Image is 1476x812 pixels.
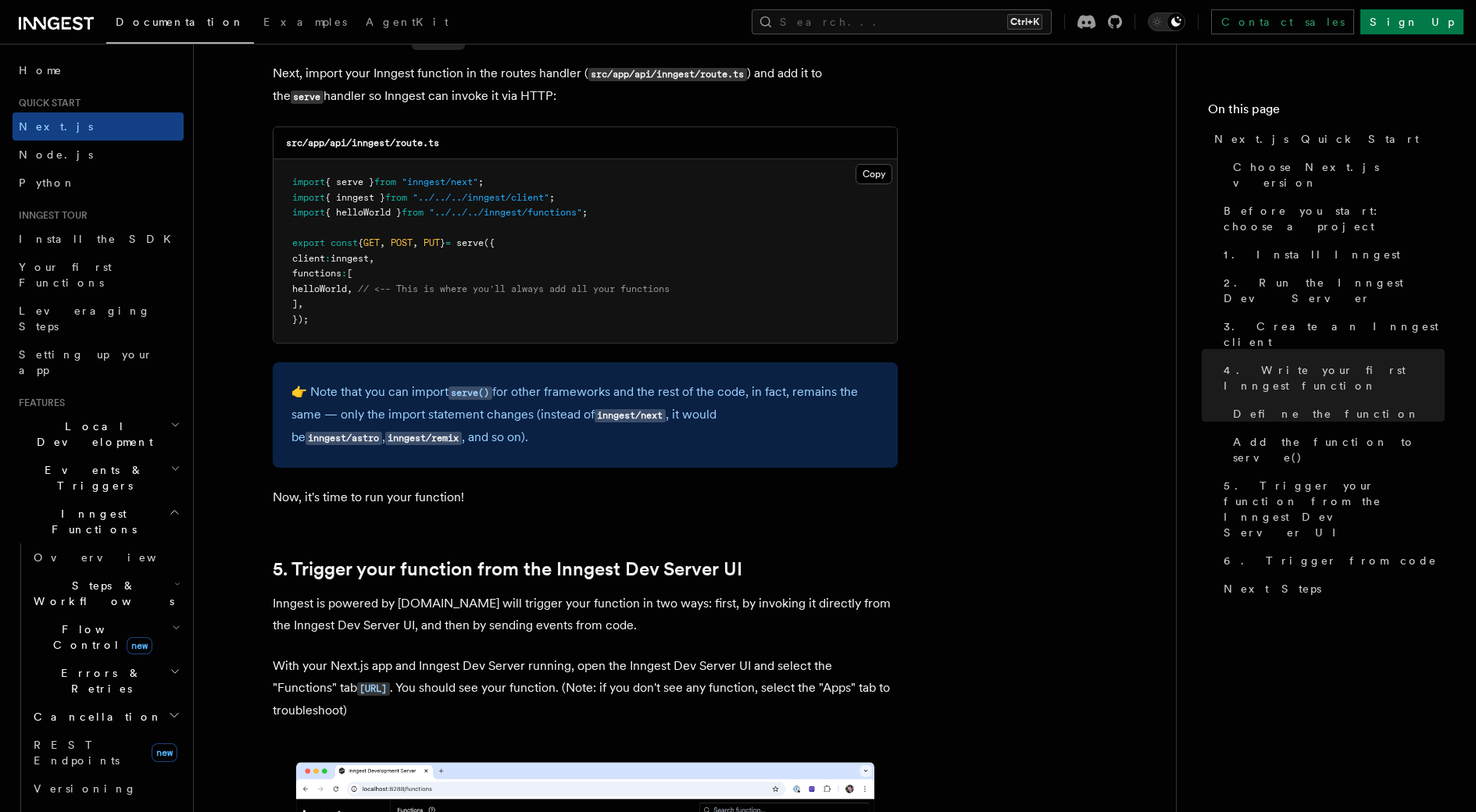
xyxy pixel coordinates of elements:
[1224,362,1445,394] span: 4. Write your first Inngest function
[440,237,445,248] span: }
[429,207,582,218] span: "../../../inngest/functions"
[13,456,184,500] button: Events & Triggers
[356,5,458,42] a: AgentKit
[13,253,184,297] a: Your first Functions
[1233,406,1420,422] span: Define the function
[298,298,303,309] span: ,
[116,16,245,28] span: Documentation
[292,176,325,187] span: import
[19,304,151,333] span: Leveraging Steps
[1208,125,1445,153] a: Next.js Quick Start
[1208,100,1445,125] h4: On this page
[292,268,341,279] span: functions
[856,164,892,184] button: Copy
[27,572,184,615] button: Steps & Workflows
[292,237,325,248] span: export
[13,112,184,141] a: Next.js
[385,432,462,445] code: inngest/remix
[478,176,484,187] span: ;
[582,207,588,218] span: ;
[1233,159,1445,191] span: Choose Next.js version
[445,237,451,248] span: =
[357,682,390,696] code: [URL]
[1148,12,1185,31] button: Toggle dark mode
[549,192,555,203] span: ;
[13,412,184,456] button: Local Development
[325,207,402,218] span: { helloWorld }
[273,655,898,721] p: With your Next.js app and Inngest Dev Server running, open the Inngest Dev Server UI and select t...
[752,9,1052,34] button: Search...Ctrl+K
[1224,275,1445,306] span: 2. Run the Inngest Dev Server
[27,543,184,572] a: Overview
[1217,472,1445,547] a: 5. Trigger your function from the Inngest Dev Server UI
[292,192,325,203] span: import
[13,500,184,543] button: Inngest Functions
[27,731,184,775] a: REST Endpointsnew
[273,62,898,108] p: Next, import your Inngest function in the routes handler ( ) and add it to the handler so Inngest...
[1211,9,1354,34] a: Contact sales
[292,207,325,218] span: import
[13,97,80,109] span: Quick start
[385,192,407,203] span: from
[13,141,184,169] a: Node.js
[413,192,549,203] span: "../../../inngest/client"
[13,340,184,384] a: Setting up your app
[1233,434,1445,465] span: Add the function to serve()
[273,558,742,580] a: 5. Trigger your function from the Inngest Dev Server UI
[1227,428,1445,472] a: Add the function to serve()
[254,5,356,42] a: Examples
[325,253,331,264] span: :
[106,5,254,44] a: Documentation
[292,253,325,264] span: client
[19,348,153,376] span: Setting up your app
[380,237,385,248] span: ,
[374,176,396,187] span: from
[1360,9,1463,34] a: Sign Up
[27,615,184,659] button: Flow Controlnew
[27,659,184,703] button: Errors & Retries
[391,237,413,248] span: POST
[1217,197,1445,240] a: Before you start: choose a project
[27,703,184,731] button: Cancellation
[595,409,666,422] code: inngest/next
[357,680,390,695] a: [URL]
[331,237,358,248] span: const
[402,176,478,187] span: "inngest/next"
[424,237,440,248] span: PUT
[402,207,424,218] span: from
[1007,14,1042,30] kbd: Ctrl+K
[1217,575,1445,603] a: Next Steps
[1217,356,1445,400] a: 4. Write your first Inngest function
[152,743,177,762] span: new
[1217,269,1445,312] a: 2. Run the Inngest Dev Server
[13,297,184,340] a: Leveraging Steps
[1227,153,1445,197] a: Choose Next.js version
[34,739,120,767] span: REST Endpoints
[19,120,93,133] span: Next.js
[27,709,163,725] span: Cancellation
[27,578,174,609] span: Steps & Workflows
[27,665,170,696] span: Errors & Retries
[449,384,492,399] a: serve()
[273,593,898,636] p: Inngest is powered by [DOMAIN_NAME] will trigger your function in two ways: first, by invoking it...
[19,233,180,245] span: Install the SDK
[13,209,88,222] span: Inngest tour
[13,418,170,450] span: Local Development
[1224,478,1445,540] span: 5. Trigger your function from the Inngest Dev Server UI
[484,237,495,248] span: ({
[1224,553,1437,568] span: 6. Trigger from code
[1217,547,1445,575] a: 6. Trigger from code
[456,237,484,248] span: serve
[1217,240,1445,269] a: 1. Install Inngest
[34,551,195,564] span: Overview
[358,283,670,294] span: // <-- This is where you'll always add all your functions
[1224,203,1445,234] span: Before you start: choose a project
[306,432,382,445] code: inngest/astro
[325,176,374,187] span: { serve }
[13,225,184,253] a: Install the SDK
[27,621,172,653] span: Flow Control
[13,169,184,197] a: Python
[19,176,76,189] span: Python
[19,62,63,78] span: Home
[1214,131,1419,147] span: Next.js Quick Start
